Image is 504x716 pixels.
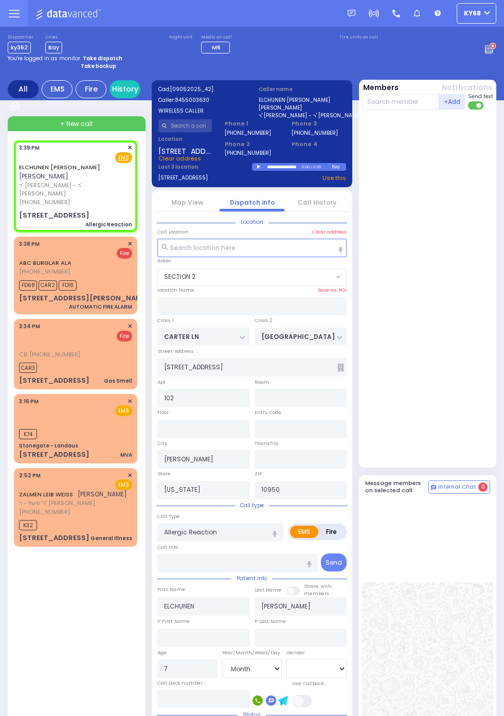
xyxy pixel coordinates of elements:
span: CAR3 [19,363,37,373]
span: Patient info [231,575,272,582]
label: Call Location [157,228,189,236]
a: Call History [298,198,336,207]
img: Logo [35,7,104,20]
label: Age [157,649,167,656]
strong: Take backup [81,62,116,70]
label: Cross 1 [157,317,174,324]
div: / [310,161,312,173]
div: [STREET_ADDRESS] [19,210,89,221]
a: Map View [171,198,203,207]
a: [STREET_ADDRESS] [158,174,208,183]
span: Phone 2 [225,140,279,149]
img: message.svg [348,10,355,17]
span: You're logged in as monitor. [8,55,81,62]
label: Cad: [158,85,246,93]
label: Call back number [157,679,203,687]
label: Areas [157,257,171,264]
label: P Last Name [255,618,286,625]
div: MVA [120,451,132,459]
input: Search a contact [158,119,212,132]
label: [PHONE_NUMBER] [292,129,338,137]
small: Share with [304,583,332,589]
label: Clear address [312,228,347,236]
span: [PHONE_NUMBER] [19,508,70,516]
label: Cross 2 [255,317,273,324]
span: 3:16 PM [19,398,39,405]
span: Phone 4 [292,140,346,149]
button: Members [363,82,399,93]
label: Fire units on call [339,34,378,41]
span: Phone 3 [292,119,346,128]
div: Fire [76,80,106,98]
div: [STREET_ADDRESS] [19,375,89,386]
label: Dispatcher [8,34,33,41]
label: Call Info [157,544,178,551]
h5: Message members on selected call [365,480,429,493]
span: FD68 [19,280,37,291]
label: ZIP [255,470,262,477]
span: EMS [115,479,132,490]
label: City [157,440,167,447]
input: Search member [362,94,440,110]
span: FD18 [59,280,77,291]
img: comment-alt.png [431,485,436,490]
a: ABC BURGLAR ALA [19,259,71,267]
div: [STREET_ADDRESS] [19,533,89,543]
label: Location Name [157,287,194,294]
a: Dispatch info [230,198,275,207]
span: ✕ [128,471,132,480]
label: Location [158,135,212,143]
div: Stonegate - Landaus [19,442,78,450]
div: [STREET_ADDRESS][PERSON_NAME] [19,293,149,303]
div: AUTOMATIC FIRE ALARM [69,303,132,311]
label: Save as POI [317,287,347,294]
label: P First Name [157,618,190,625]
span: ky362 [8,42,31,53]
label: Entry Code [255,409,281,416]
span: Clear address [158,154,201,163]
label: Lines [45,34,62,41]
span: SECTION 2 [164,272,195,281]
button: Send [321,553,347,571]
span: Bay [45,42,62,53]
span: 2:52 PM [19,472,41,479]
label: State [157,470,171,477]
span: K32 [19,520,37,530]
strong: Take dispatch [83,55,122,62]
span: ✕ [128,397,132,406]
label: [PERSON_NAME] [259,104,346,112]
span: CAR2 [39,280,57,291]
span: Location [236,218,268,226]
div: EMS [42,80,73,98]
label: ELCHUNEN [PERSON_NAME] [259,96,346,104]
span: Phone 1 [225,119,279,128]
span: + New call [60,119,93,129]
span: ר' פישל - ר' [PERSON_NAME] [19,499,127,508]
div: General Illness [91,534,132,542]
span: 3:34 PM [19,323,40,330]
span: CB: [PHONE_NUMBER] [19,350,80,359]
a: ZALMEN LEIB WEISS [19,490,73,498]
div: Gas Smell [104,377,132,385]
label: Turn off text [468,100,484,111]
label: Room [255,379,269,386]
span: SECTION 2 [157,268,347,287]
label: Apt [157,379,166,386]
span: 8455003630 [175,96,209,104]
a: History [110,80,140,98]
span: 3:38 PM [19,240,40,248]
span: [PERSON_NAME] [19,172,68,181]
button: +Add [439,94,465,110]
span: [PERSON_NAME] [78,490,127,498]
span: [STREET_ADDRESS] [158,146,212,154]
div: Allergic Reaction [85,221,132,228]
span: Send text [468,93,493,100]
label: Call Type [157,513,180,520]
span: Other building occupants [337,364,344,371]
label: Gender [286,649,305,656]
button: ky68 [457,3,496,24]
label: Floor [157,409,169,416]
label: Use Callback [292,680,324,687]
label: First Name [157,586,185,593]
span: [PHONE_NUMBER] [19,267,70,276]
